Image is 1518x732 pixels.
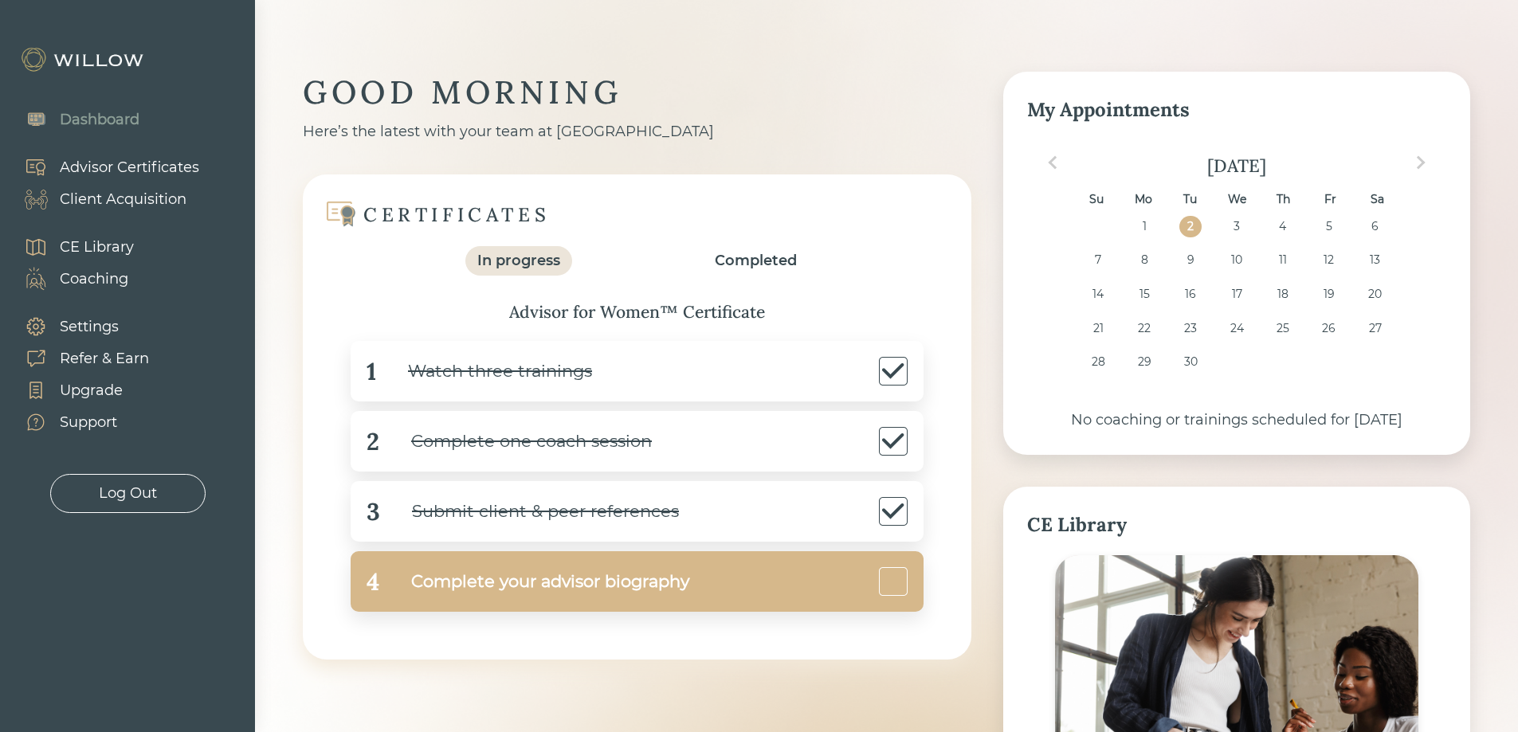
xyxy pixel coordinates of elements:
div: Choose Wednesday, September 24th, 2025 [1226,318,1247,339]
div: Choose Tuesday, September 23rd, 2025 [1179,318,1201,339]
div: Choose Monday, September 29th, 2025 [1133,351,1155,373]
div: Choose Tuesday, September 9th, 2025 [1179,249,1201,271]
a: Refer & Earn [8,343,149,374]
div: Complete one coach session [379,424,652,460]
a: Coaching [8,263,134,295]
div: Choose Saturday, September 27th, 2025 [1364,318,1386,339]
div: Choose Wednesday, September 3rd, 2025 [1226,216,1247,237]
div: Here’s the latest with your team at [GEOGRAPHIC_DATA] [303,121,971,143]
a: Upgrade [8,374,149,406]
div: Watch three trainings [376,354,592,389]
a: Advisor Certificates [8,151,199,183]
div: Choose Monday, September 8th, 2025 [1133,249,1155,271]
div: 1 [367,354,376,389]
div: [DATE] [1027,155,1446,177]
div: 2 [367,424,379,460]
div: Complete your advisor biography [379,564,689,600]
div: Su [1085,189,1107,210]
div: Submit client & peer references [380,494,679,530]
div: Choose Friday, September 26th, 2025 [1318,318,1340,339]
div: Choose Thursday, September 11th, 2025 [1272,249,1293,271]
div: Choose Friday, September 12th, 2025 [1318,249,1340,271]
div: Settings [60,316,119,338]
div: CE Library [60,237,134,258]
div: Dashboard [60,109,139,131]
div: Sa [1367,189,1388,210]
div: Coaching [60,268,128,290]
div: Choose Friday, September 19th, 2025 [1318,284,1340,305]
a: Dashboard [8,104,139,135]
div: Choose Monday, September 15th, 2025 [1133,284,1155,305]
div: Choose Tuesday, September 30th, 2025 [1179,351,1201,373]
div: Choose Thursday, September 25th, 2025 [1272,318,1293,339]
a: Client Acquisition [8,183,199,215]
div: 3 [367,494,380,530]
img: Willow [20,47,147,72]
div: Advisor for Women™ Certificate [335,299,939,325]
div: CE Library [1027,511,1446,539]
div: Choose Saturday, September 13th, 2025 [1364,249,1386,271]
div: Choose Sunday, September 21st, 2025 [1088,318,1109,339]
div: Choose Tuesday, September 16th, 2025 [1179,284,1201,305]
div: Tu [1179,189,1201,210]
div: Th [1273,189,1294,210]
div: Choose Monday, September 1st, 2025 [1133,216,1155,237]
div: My Appointments [1027,96,1446,124]
div: CERTIFICATES [363,202,550,227]
div: Advisor Certificates [60,157,199,178]
div: Choose Saturday, September 6th, 2025 [1364,216,1386,237]
div: Refer & Earn [60,348,149,370]
button: Next Month [1408,150,1434,175]
div: Log Out [99,483,157,504]
div: 4 [367,564,379,600]
div: Choose Wednesday, September 17th, 2025 [1226,284,1247,305]
div: Upgrade [60,380,123,401]
div: We [1226,189,1247,210]
div: Fr [1320,189,1341,210]
div: month 2025-09 [1032,216,1441,386]
div: Choose Sunday, September 14th, 2025 [1088,284,1109,305]
a: Settings [8,311,149,343]
div: Choose Monday, September 22nd, 2025 [1133,318,1155,339]
div: Choose Wednesday, September 10th, 2025 [1226,249,1247,271]
div: Client Acquisition [60,189,186,210]
div: Support [60,412,117,433]
div: Choose Tuesday, September 2nd, 2025 [1179,216,1201,237]
div: Choose Saturday, September 20th, 2025 [1364,284,1386,305]
a: CE Library [8,231,134,263]
div: Completed [715,250,797,272]
div: Choose Thursday, September 4th, 2025 [1272,216,1293,237]
div: In progress [477,250,560,272]
div: Choose Thursday, September 18th, 2025 [1272,284,1293,305]
div: Choose Friday, September 5th, 2025 [1318,216,1340,237]
div: Mo [1132,189,1154,210]
div: Choose Sunday, September 7th, 2025 [1088,249,1109,271]
button: Previous Month [1040,150,1065,175]
div: No coaching or trainings scheduled for [DATE] [1027,409,1446,431]
div: Choose Sunday, September 28th, 2025 [1088,351,1109,373]
div: GOOD MORNING [303,72,971,113]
